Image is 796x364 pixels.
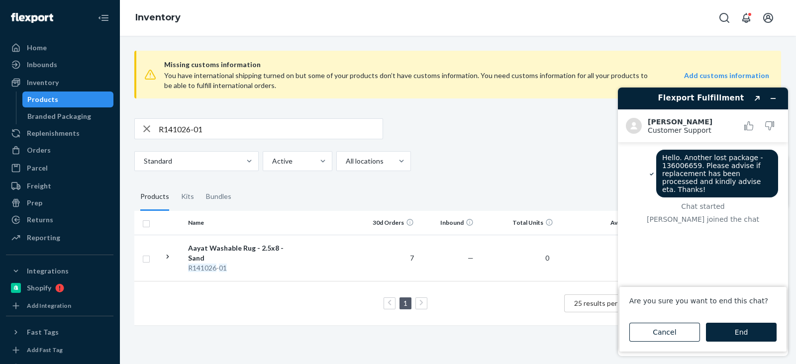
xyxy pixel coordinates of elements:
button: Fast Tags [6,324,113,340]
input: Standard [143,156,144,166]
div: Replenishments [27,128,80,138]
div: Parcel [27,163,48,173]
span: 25 results per page [574,299,634,307]
div: Shopify [27,283,51,293]
a: Add Integration [6,300,113,312]
div: Home [27,43,47,53]
em: 01 [219,264,227,272]
a: Inventory [135,12,181,23]
a: Reporting [6,230,113,246]
div: Products [27,94,58,104]
button: Close Navigation [94,8,113,28]
a: Replenishments [6,125,113,141]
a: Inbounds [6,57,113,73]
a: Parcel [6,160,113,176]
div: Fast Tags [27,327,59,337]
td: 7 [358,235,418,281]
button: Open Search Box [714,8,734,28]
a: Page 1 is your current page [401,299,409,307]
a: Orders [6,142,113,158]
em: R141026 [188,264,216,272]
div: Aayat Washable Rug - 2.5x8 - Sand [188,243,292,263]
button: Integrations [6,263,113,279]
span: — [468,254,474,262]
div: Orders [27,145,51,155]
a: Branded Packaging [22,108,114,124]
div: Kits [181,183,194,211]
div: Add Fast Tag [27,346,63,354]
div: Bundles [206,183,231,211]
th: Total Units [478,211,557,235]
span: 0 [541,254,553,262]
div: Integrations [27,266,69,276]
input: Active [271,156,272,166]
div: Reporting [27,233,60,243]
div: Inbounds [27,60,57,70]
div: - [188,263,292,273]
th: Available [557,211,657,235]
img: Flexport logo [11,13,53,23]
div: Inventory [27,78,59,88]
div: Products [140,183,169,211]
div: Freight [27,181,51,191]
span: Chat [22,7,42,16]
div: Returns [27,215,53,225]
a: Returns [6,212,113,228]
div: Add Integration [27,301,71,310]
div: Branded Packaging [27,111,91,121]
a: Add Fast Tag [6,344,113,356]
input: All locations [345,156,346,166]
a: Freight [6,178,113,194]
div: You have international shipping turned on but some of your products don’t have customs informatio... [164,71,648,91]
a: Products [22,91,114,107]
a: Home [6,40,113,56]
ol: breadcrumbs [127,3,189,32]
a: Prep [6,195,113,211]
div: Prep [27,198,42,208]
button: Open notifications [736,8,756,28]
th: Inbound [418,211,478,235]
a: Add customs information [684,71,769,91]
span: Missing customs information [164,59,769,71]
a: Inventory [6,75,113,91]
th: Name [184,211,296,235]
strong: Add customs information [684,71,769,80]
th: 30d Orders [358,211,418,235]
iframe: Find more information here [610,80,796,364]
button: Open account menu [758,8,778,28]
a: Shopify [6,280,113,296]
input: Search inventory by name or sku [159,119,383,139]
